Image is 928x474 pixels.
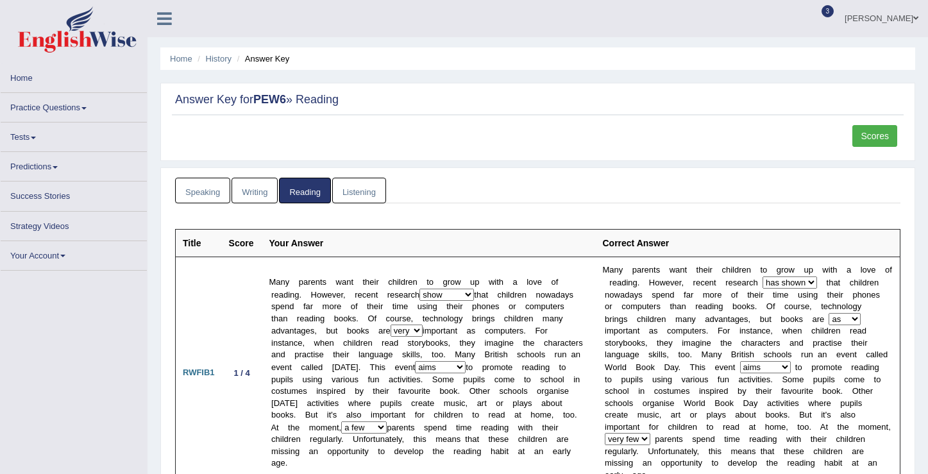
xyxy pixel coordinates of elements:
[816,326,820,335] b: h
[684,290,686,300] b: f
[726,265,730,275] b: h
[681,278,684,287] b: ,
[800,301,805,311] b: s
[870,278,874,287] b: e
[654,314,657,324] b: r
[696,265,699,275] b: t
[667,326,671,335] b: c
[828,301,832,311] b: c
[666,278,670,287] b: e
[659,278,665,287] b: w
[831,326,836,335] b: e
[619,314,623,324] b: g
[730,314,734,324] b: a
[650,314,654,324] b: d
[735,314,739,324] b: g
[862,278,866,287] b: d
[714,278,716,287] b: t
[698,301,703,311] b: e
[637,326,640,335] b: t
[890,265,892,275] b: f
[797,326,802,335] b: n
[1,212,147,237] a: Strategy Videos
[1,93,147,118] a: Practice Questions
[614,265,619,275] b: n
[670,290,674,300] b: d
[648,314,650,324] b: l
[708,265,710,275] b: i
[626,301,630,311] b: o
[665,290,670,300] b: n
[754,278,758,287] b: h
[609,290,614,300] b: o
[703,290,710,300] b: m
[734,265,739,275] b: d
[871,290,875,300] b: e
[833,278,838,287] b: a
[822,265,828,275] b: w
[850,326,852,335] b: r
[857,301,862,311] b: y
[852,290,857,300] b: p
[848,301,852,311] b: o
[612,314,614,324] b: i
[654,301,656,311] b: r
[752,326,757,335] b: a
[777,290,784,300] b: m
[609,301,612,311] b: r
[621,301,626,311] b: c
[638,290,643,300] b: s
[677,301,681,311] b: a
[789,301,793,311] b: o
[730,265,732,275] b: i
[736,290,738,300] b: f
[679,278,682,287] b: r
[609,338,612,348] b: t
[739,326,741,335] b: i
[744,314,748,324] b: s
[700,278,705,287] b: c
[754,290,759,300] b: e
[788,326,793,335] b: h
[718,301,723,311] b: g
[170,54,192,63] a: Home
[832,265,837,275] b: h
[747,290,750,300] b: t
[809,265,813,275] b: p
[675,278,679,287] b: e
[731,290,736,300] b: o
[852,301,857,311] b: g
[829,278,833,287] b: h
[623,326,625,335] b: r
[222,230,262,257] th: Score
[798,290,802,300] b: u
[820,326,822,335] b: i
[614,290,620,300] b: w
[605,314,609,324] b: b
[1,182,147,207] a: Success Stories
[748,314,751,324] b: ,
[710,290,714,300] b: o
[763,265,767,275] b: o
[605,338,609,348] b: s
[834,290,838,300] b: e
[609,278,612,287] b: r
[234,53,290,65] li: Answer Key
[602,265,609,275] b: M
[790,314,795,324] b: o
[705,314,709,324] b: a
[775,290,777,300] b: i
[766,326,770,335] b: e
[723,314,728,324] b: n
[657,314,661,324] b: e
[807,290,809,300] b: i
[645,265,649,275] b: e
[861,265,863,275] b: l
[703,265,707,275] b: e
[656,301,661,311] b: s
[862,290,866,300] b: o
[773,290,775,300] b: t
[626,278,628,287] b: i
[332,178,386,204] a: Listening
[750,326,753,335] b: t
